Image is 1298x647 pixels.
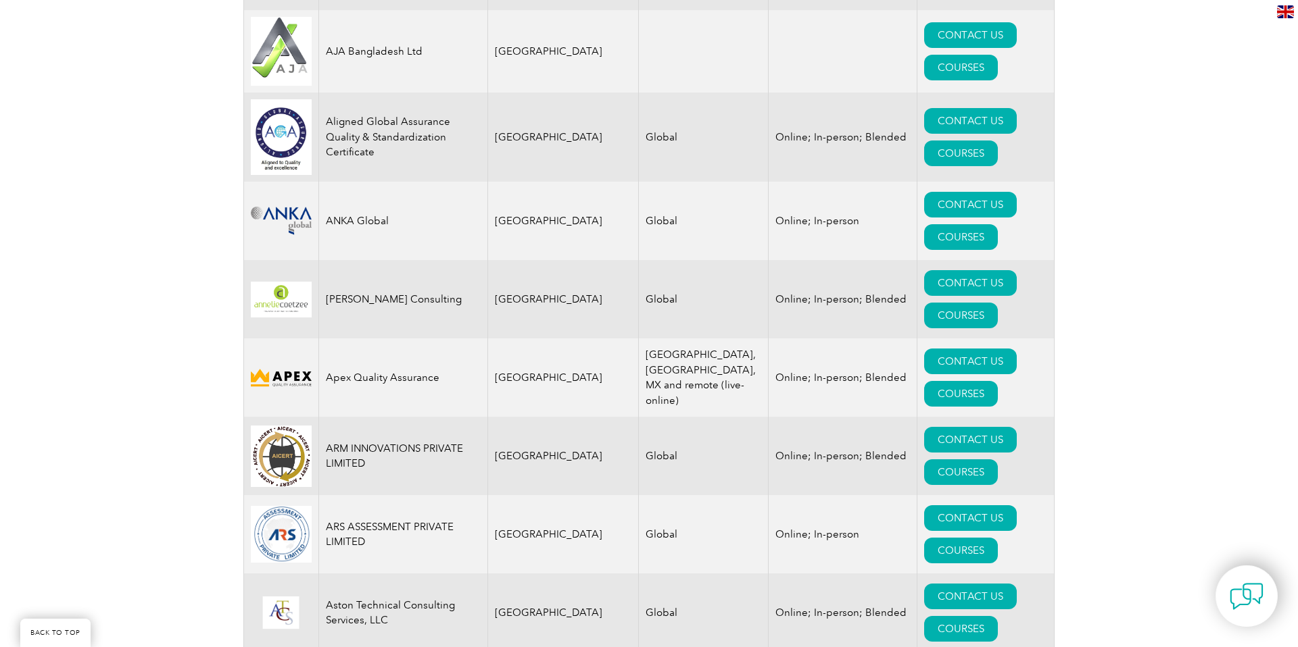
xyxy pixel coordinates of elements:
img: e9ac0e2b-848c-ef11-8a6a-00224810d884-logo.jpg [251,17,312,86]
td: [GEOGRAPHIC_DATA] [488,10,639,93]
img: 049e7a12-d1a0-ee11-be37-00224893a058-logo.jpg [251,99,312,175]
a: CONTACT US [924,348,1017,374]
img: 509b7a2e-6565-ed11-9560-0022481565fd-logo.png [251,506,312,563]
td: Online; In-person [768,495,917,573]
img: cdfe6d45-392f-f011-8c4d-000d3ad1ee32-logo.png [251,367,312,389]
td: [GEOGRAPHIC_DATA] [488,260,639,338]
td: Online; In-person [768,182,917,260]
a: COURSES [924,616,998,642]
td: Global [638,417,768,495]
td: Online; In-person; Blended [768,93,917,182]
img: c09c33f4-f3a0-ea11-a812-000d3ae11abd-logo.png [251,207,312,235]
a: CONTACT US [924,584,1017,609]
td: Online; In-person; Blended [768,417,917,495]
a: COURSES [924,459,998,485]
img: contact-chat.png [1230,579,1264,613]
a: COURSES [924,224,998,250]
a: COURSES [924,140,998,166]
td: Global [638,182,768,260]
img: 4c453107-f848-ef11-a316-002248944286-logo.png [251,282,312,317]
a: COURSES [924,538,998,563]
img: ce24547b-a6e0-e911-a812-000d3a795b83-logo.png [251,596,312,629]
a: CONTACT US [924,427,1017,452]
td: AJA Bangladesh Ltd [319,10,488,93]
td: Apex Quality Assurance [319,338,488,417]
a: COURSES [924,381,998,407]
td: Online; In-person; Blended [768,260,917,338]
a: BACK TO TOP [20,619,91,647]
td: ARS ASSESSMENT PRIVATE LIMITED [319,495,488,573]
td: [GEOGRAPHIC_DATA] [488,495,639,573]
td: [GEOGRAPHIC_DATA], [GEOGRAPHIC_DATA], MX and remote (live-online) [638,338,768,417]
a: CONTACT US [924,270,1017,296]
a: CONTACT US [924,108,1017,134]
a: COURSES [924,303,998,328]
td: [GEOGRAPHIC_DATA] [488,93,639,182]
td: Global [638,260,768,338]
td: Aligned Global Assurance Quality & Standardization Certificate [319,93,488,182]
a: CONTACT US [924,192,1017,217]
td: ANKA Global [319,182,488,260]
td: [PERSON_NAME] Consulting [319,260,488,338]
td: [GEOGRAPHIC_DATA] [488,338,639,417]
img: d4f7149c-8dc9-ef11-a72f-002248108aed-logo.jpg [251,425,312,487]
td: Global [638,93,768,182]
a: CONTACT US [924,505,1017,531]
a: CONTACT US [924,22,1017,48]
td: Global [638,495,768,573]
td: [GEOGRAPHIC_DATA] [488,417,639,495]
td: [GEOGRAPHIC_DATA] [488,182,639,260]
img: en [1277,5,1294,18]
a: COURSES [924,55,998,80]
td: Online; In-person; Blended [768,338,917,417]
td: ARM INNOVATIONS PRIVATE LIMITED [319,417,488,495]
